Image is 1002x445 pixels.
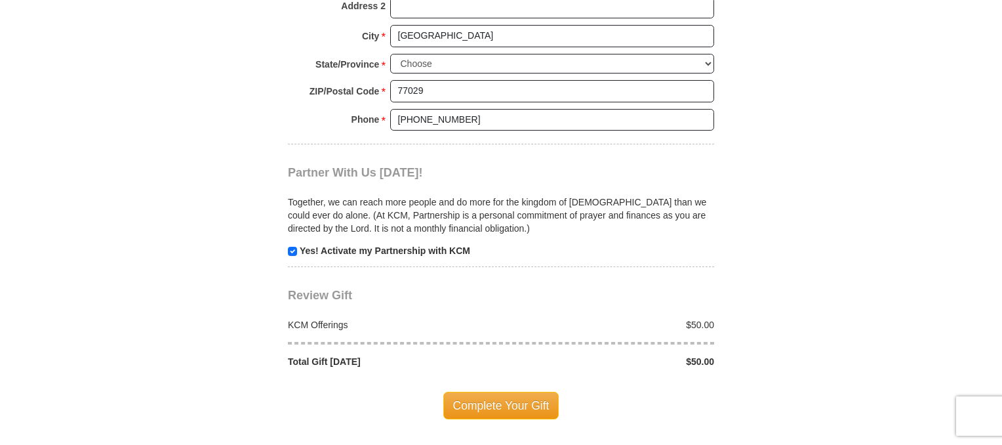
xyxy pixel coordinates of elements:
span: Review Gift [288,289,352,302]
div: Total Gift [DATE] [281,355,502,368]
strong: Phone [351,110,380,129]
strong: City [362,27,379,45]
strong: Yes! Activate my Partnership with KCM [300,245,470,256]
p: Together, we can reach more people and do more for the kingdom of [DEMOGRAPHIC_DATA] than we coul... [288,196,714,235]
div: $50.00 [501,355,721,368]
strong: State/Province [315,55,379,74]
div: KCM Offerings [281,318,502,331]
span: Partner With Us [DATE]! [288,166,423,179]
div: $50.00 [501,318,721,331]
span: Complete Your Gift [443,392,559,419]
strong: ZIP/Postal Code [310,82,380,100]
